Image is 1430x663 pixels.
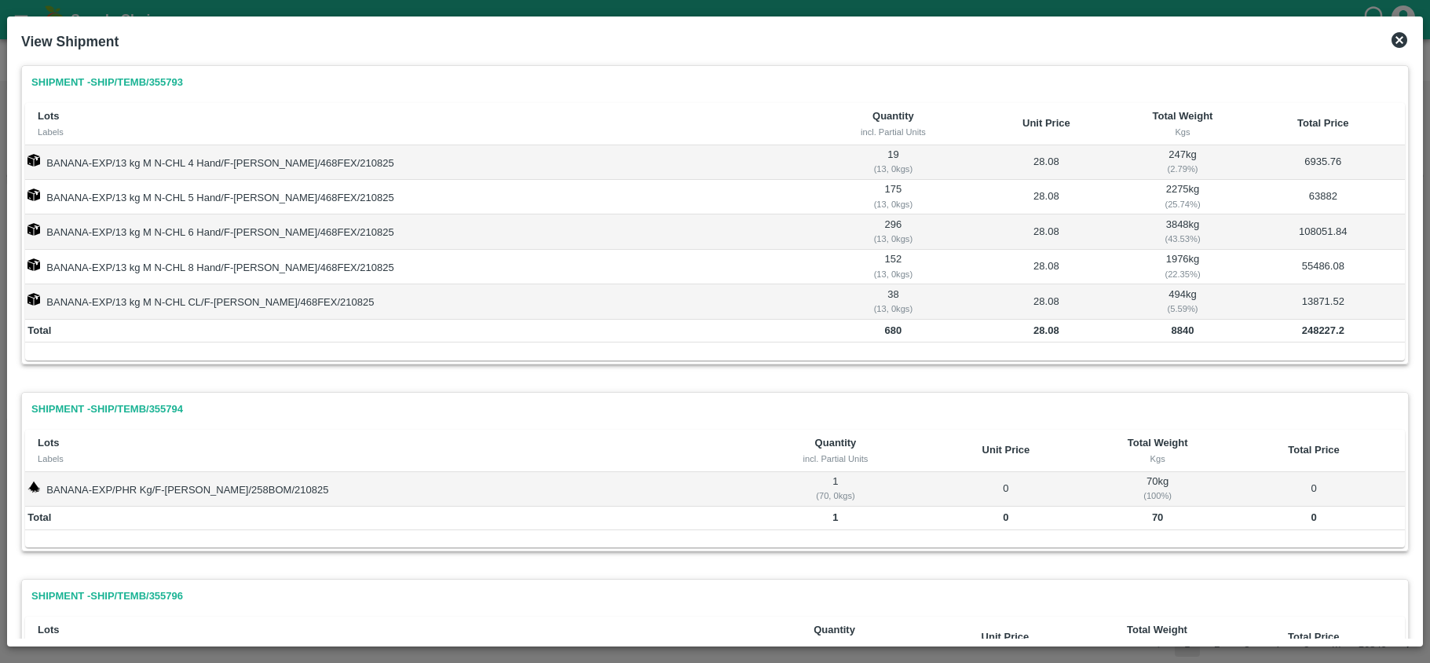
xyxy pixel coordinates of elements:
[821,162,967,176] div: ( 13, 0 kgs)
[752,472,920,507] td: 1
[968,145,1124,180] td: 28.08
[821,267,967,281] div: ( 13, 0 kgs)
[968,214,1124,249] td: 28.08
[821,197,967,211] div: ( 13, 0 kgs)
[25,145,817,180] td: BANANA-EXP/13 kg M N-CHL 4 Hand/F-[PERSON_NAME]/468FEX/210825
[817,145,968,180] td: 19
[1128,437,1188,449] b: Total Weight
[27,511,51,523] b: Total
[1126,302,1238,316] div: ( 5.59 %)
[1136,125,1228,139] div: Kgs
[1223,472,1405,507] td: 0
[1124,145,1241,180] td: 247 kg
[872,110,914,122] b: Quantity
[1242,214,1405,249] td: 108051.84
[1297,117,1349,129] b: Total Price
[38,110,59,122] b: Lots
[1242,145,1405,180] td: 6935.76
[1242,180,1405,214] td: 63882
[25,69,189,97] a: Shipment -SHIP/TEMB/355793
[1153,110,1213,122] b: Total Weight
[25,284,817,319] td: BANANA-EXP/13 kg M N-CHL CL/F-[PERSON_NAME]/468FEX/210825
[1172,324,1194,336] b: 8840
[38,624,59,636] b: Lots
[885,324,902,336] b: 680
[982,631,1030,643] b: Unit Price
[27,481,40,493] img: weight
[1127,624,1187,636] b: Total Weight
[1092,472,1223,507] td: 70 kg
[1003,511,1008,523] b: 0
[832,511,838,523] b: 1
[1124,250,1241,284] td: 1976 kg
[817,250,968,284] td: 152
[1126,232,1238,246] div: ( 43.53 %)
[814,624,855,636] b: Quantity
[754,489,916,503] div: ( 70, 0 kgs)
[1126,162,1238,176] div: ( 2.79 %)
[25,250,817,284] td: BANANA-EXP/13 kg M N-CHL 8 Hand/F-[PERSON_NAME]/468FEX/210825
[764,452,907,466] div: incl. Partial Units
[25,396,189,423] a: Shipment -SHIP/TEMB/355794
[1124,180,1241,214] td: 2275 kg
[1124,284,1241,319] td: 494 kg
[821,232,967,246] div: ( 13, 0 kgs)
[815,437,857,449] b: Quantity
[968,250,1124,284] td: 28.08
[27,154,40,167] img: box
[25,583,189,610] a: Shipment -SHIP/TEMB/355796
[1152,511,1163,523] b: 70
[1242,284,1405,319] td: 13871.52
[27,223,40,236] img: box
[25,180,817,214] td: BANANA-EXP/13 kg M N-CHL 5 Hand/F-[PERSON_NAME]/468FEX/210825
[1095,489,1220,503] div: ( 100 %)
[27,293,40,306] img: box
[968,284,1124,319] td: 28.08
[982,444,1030,456] b: Unit Price
[27,189,40,201] img: box
[27,324,51,336] b: Total
[1302,324,1344,336] b: 248227.2
[38,437,59,449] b: Lots
[1124,214,1241,249] td: 3848 kg
[27,258,40,271] img: box
[1105,452,1210,466] div: Kgs
[38,125,805,139] div: Labels
[25,472,752,507] td: BANANA-EXP/PHR Kg/F-[PERSON_NAME]/258BOM/210825
[817,180,968,214] td: 175
[1288,631,1340,643] b: Total Price
[821,302,967,316] div: ( 13, 0 kgs)
[21,34,119,49] b: View Shipment
[1311,511,1316,523] b: 0
[830,125,956,139] div: incl. Partial Units
[817,284,968,319] td: 38
[920,472,1092,507] td: 0
[817,214,968,249] td: 296
[1288,444,1340,456] b: Total Price
[1126,197,1238,211] div: ( 25.74 %)
[968,180,1124,214] td: 28.08
[1022,117,1070,129] b: Unit Price
[1242,250,1405,284] td: 55486.08
[1033,324,1059,336] b: 28.08
[1126,267,1238,281] div: ( 22.35 %)
[38,452,739,466] div: Labels
[25,214,817,249] td: BANANA-EXP/13 kg M N-CHL 6 Hand/F-[PERSON_NAME]/468FEX/210825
